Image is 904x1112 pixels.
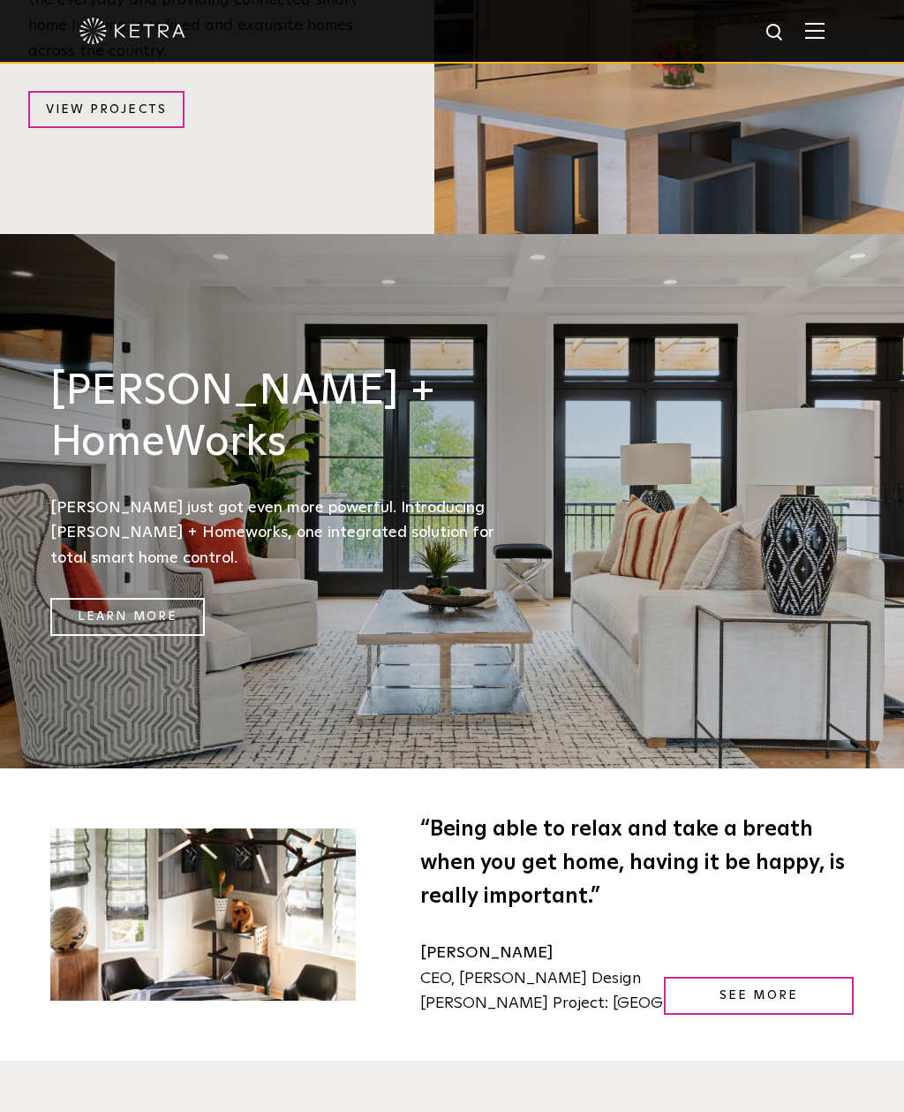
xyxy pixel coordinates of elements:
[79,18,185,44] img: ketra-logo-2019-white
[420,945,821,1012] span: CEO, [PERSON_NAME] Design [PERSON_NAME] Project: [GEOGRAPHIC_DATA] Home
[50,367,509,468] h3: [PERSON_NAME] + HomeWorks
[50,495,509,571] p: [PERSON_NAME] just got even more powerful. Introducing [PERSON_NAME] + Homeworks, one integrated ...
[805,22,825,39] img: Hamburger%20Nav.svg
[420,813,854,914] h4: “Being able to relax and take a breath when you get home, having it be happy, is really important.”
[50,598,205,636] a: Learn More
[420,945,553,961] strong: [PERSON_NAME]
[28,91,185,129] a: View Projects
[664,977,854,1015] a: See More
[765,22,787,44] img: search icon
[50,828,356,1000] img: PAR Cross-Section 5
